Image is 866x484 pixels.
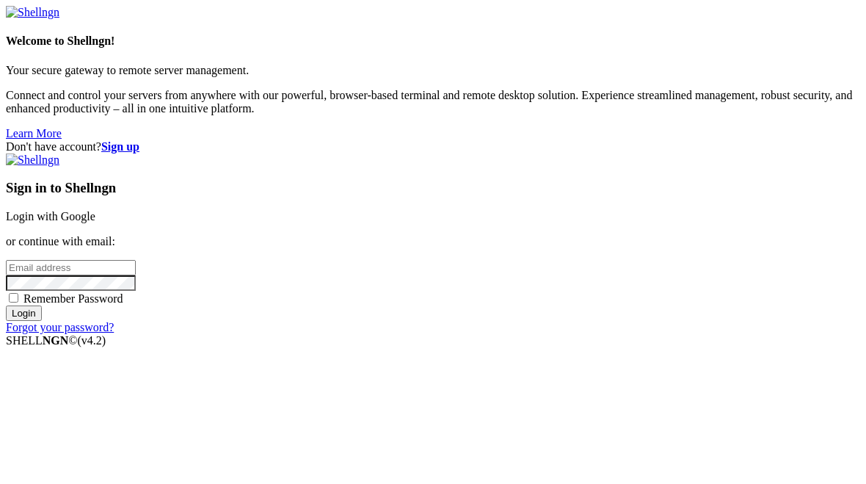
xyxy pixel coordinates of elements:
input: Remember Password [9,293,18,303]
img: Shellngn [6,153,59,167]
span: Remember Password [23,292,123,305]
input: Email address [6,260,136,275]
p: or continue with email: [6,235,860,248]
p: Connect and control your servers from anywhere with our powerful, browser-based terminal and remo... [6,89,860,115]
h3: Sign in to Shellngn [6,180,860,196]
a: Learn More [6,127,62,140]
a: Sign up [101,140,139,153]
b: NGN [43,334,69,347]
a: Forgot your password? [6,321,114,333]
div: Don't have account? [6,140,860,153]
img: Shellngn [6,6,59,19]
p: Your secure gateway to remote server management. [6,64,860,77]
input: Login [6,306,42,321]
span: 4.2.0 [78,334,106,347]
span: SHELL © [6,334,106,347]
a: Login with Google [6,210,95,223]
h4: Welcome to Shellngn! [6,35,860,48]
